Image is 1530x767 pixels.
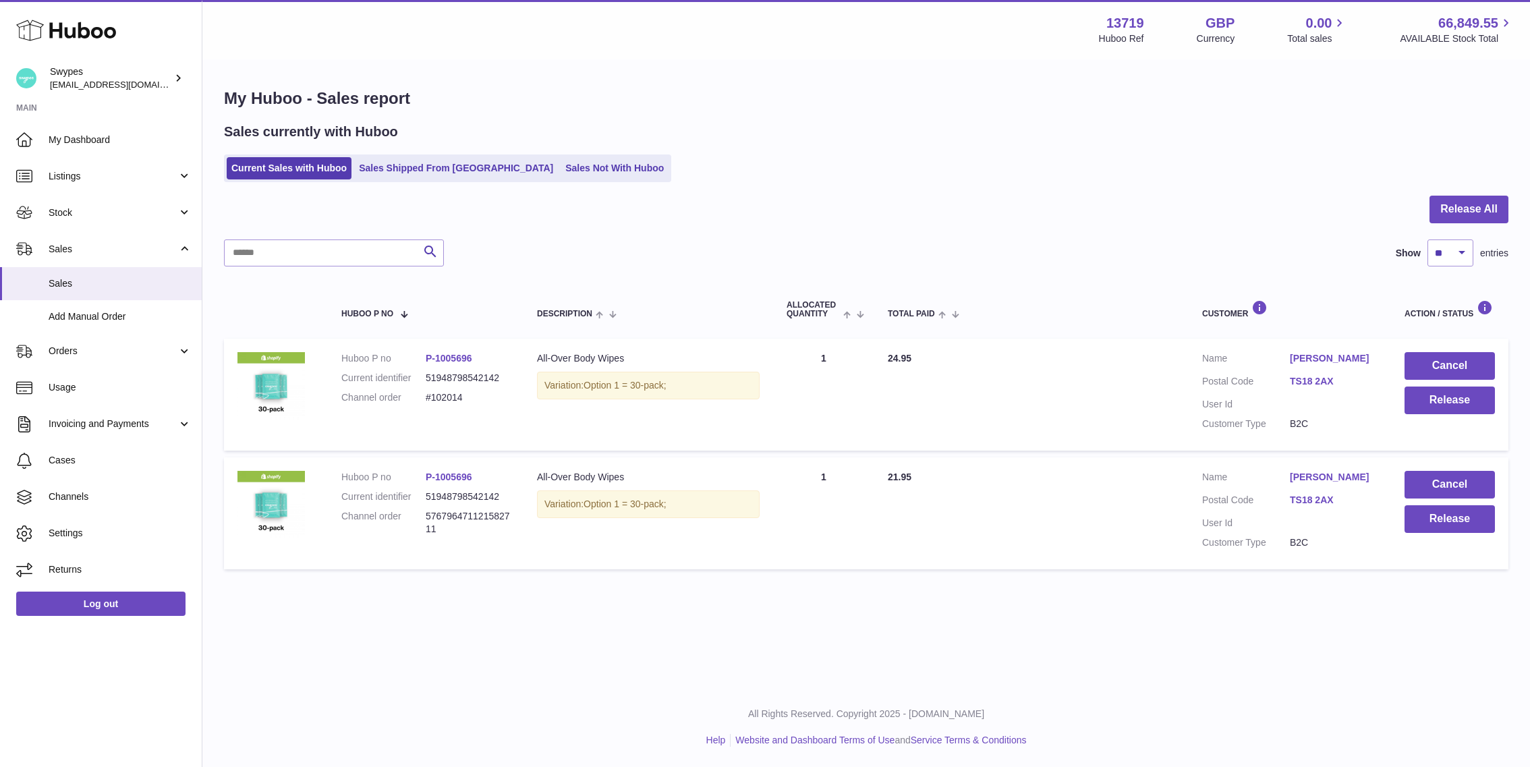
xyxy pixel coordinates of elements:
dd: 576796471121582711 [426,510,510,536]
a: [PERSON_NAME] [1290,471,1378,484]
span: Listings [49,170,177,183]
span: Option 1 = 30-pack; [584,380,667,391]
div: Variation: [537,372,760,399]
dt: Name [1202,471,1290,487]
h1: My Huboo - Sales report [224,88,1508,109]
span: 24.95 [888,353,911,364]
span: Total sales [1287,32,1347,45]
dt: User Id [1202,398,1290,411]
span: Description [537,310,592,318]
span: 66,849.55 [1438,14,1498,32]
td: 1 [773,339,874,451]
dt: Customer Type [1202,536,1290,549]
div: Swypes [50,65,171,91]
span: entries [1480,247,1508,260]
li: and [731,734,1026,747]
span: ALLOCATED Quantity [787,301,840,318]
a: 0.00 Total sales [1287,14,1347,45]
img: hello@swypes.co.uk [16,68,36,88]
img: 137191726829084.png [237,471,305,538]
span: Add Manual Order [49,310,192,323]
a: Log out [16,592,186,616]
dt: Customer Type [1202,418,1290,430]
dt: Huboo P no [341,352,426,365]
span: Usage [49,381,192,394]
span: Returns [49,563,192,576]
span: [EMAIL_ADDRESS][DOMAIN_NAME] [50,79,198,90]
a: Sales Shipped From [GEOGRAPHIC_DATA] [354,157,558,179]
a: Service Terms & Conditions [911,735,1027,745]
button: Release [1405,387,1495,414]
strong: GBP [1206,14,1235,32]
span: Total paid [888,310,935,318]
span: Cases [49,454,192,467]
a: Current Sales with Huboo [227,157,351,179]
span: Sales [49,243,177,256]
dd: B2C [1290,418,1378,430]
dd: #102014 [426,391,510,404]
a: 66,849.55 AVAILABLE Stock Total [1400,14,1514,45]
img: 137191726829084.png [237,352,305,420]
dt: Current identifier [341,372,426,385]
a: P-1005696 [426,472,472,482]
button: Cancel [1405,352,1495,380]
div: Action / Status [1405,300,1495,318]
a: Help [706,735,726,745]
dt: Huboo P no [341,471,426,484]
div: All-Over Body Wipes [537,352,760,365]
span: 21.95 [888,472,911,482]
td: 1 [773,457,874,569]
dt: Postal Code [1202,375,1290,391]
a: TS18 2AX [1290,494,1378,507]
div: Customer [1202,300,1378,318]
h2: Sales currently with Huboo [224,123,398,141]
dt: Channel order [341,391,426,404]
div: All-Over Body Wipes [537,471,760,484]
span: AVAILABLE Stock Total [1400,32,1514,45]
dd: 51948798542142 [426,490,510,503]
button: Release [1405,505,1495,533]
dt: Channel order [341,510,426,536]
button: Cancel [1405,471,1495,499]
span: Orders [49,345,177,358]
dd: 51948798542142 [426,372,510,385]
span: My Dashboard [49,134,192,146]
strong: 13719 [1106,14,1144,32]
dt: Postal Code [1202,494,1290,510]
div: Variation: [537,490,760,518]
dd: B2C [1290,536,1378,549]
a: Sales Not With Huboo [561,157,669,179]
a: [PERSON_NAME] [1290,352,1378,365]
span: Huboo P no [341,310,393,318]
dt: Current identifier [341,490,426,503]
span: Option 1 = 30-pack; [584,499,667,509]
div: Huboo Ref [1099,32,1144,45]
p: All Rights Reserved. Copyright 2025 - [DOMAIN_NAME] [213,708,1519,720]
dt: Name [1202,352,1290,368]
span: Invoicing and Payments [49,418,177,430]
a: P-1005696 [426,353,472,364]
span: Stock [49,206,177,219]
a: Website and Dashboard Terms of Use [735,735,895,745]
span: Settings [49,527,192,540]
dt: User Id [1202,517,1290,530]
span: Channels [49,490,192,503]
button: Release All [1429,196,1508,223]
a: TS18 2AX [1290,375,1378,388]
span: Sales [49,277,192,290]
span: 0.00 [1306,14,1332,32]
div: Currency [1197,32,1235,45]
label: Show [1396,247,1421,260]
